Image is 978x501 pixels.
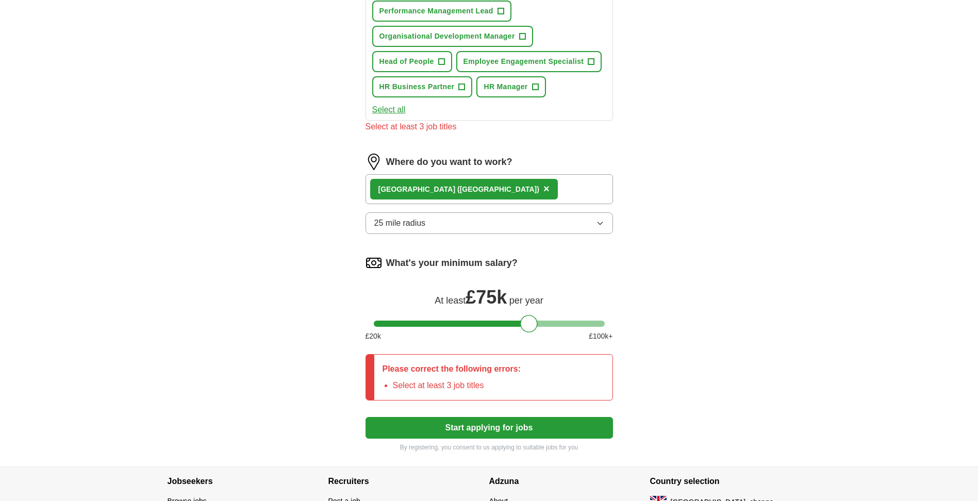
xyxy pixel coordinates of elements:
button: Select all [372,104,406,116]
span: Performance Management Lead [379,6,493,16]
span: Employee Engagement Specialist [463,56,584,67]
span: 25 mile radius [374,217,426,229]
span: £ 75k [466,287,507,308]
span: £ 100 k+ [589,331,612,342]
label: What's your minimum salary? [386,256,518,270]
span: £ 20 k [366,331,381,342]
h4: Country selection [650,467,811,496]
button: Organisational Development Manager [372,26,533,47]
button: Employee Engagement Specialist [456,51,602,72]
span: At least [435,295,466,306]
span: HR Manager [484,81,527,92]
p: By registering, you consent to us applying to suitable jobs for you [366,443,613,452]
span: Organisational Development Manager [379,31,515,42]
img: location.png [366,154,382,170]
span: × [543,183,550,194]
button: HR Business Partner [372,76,473,97]
span: HR Business Partner [379,81,455,92]
p: Please correct the following errors: [383,363,521,375]
span: per year [509,295,543,306]
button: Head of People [372,51,452,72]
button: × [543,181,550,197]
button: 25 mile radius [366,212,613,234]
span: ([GEOGRAPHIC_DATA]) [457,185,539,193]
img: salary.png [366,255,382,271]
strong: [GEOGRAPHIC_DATA] [378,185,456,193]
span: Head of People [379,56,434,67]
div: Select at least 3 job titles [366,121,613,133]
button: Performance Management Lead [372,1,511,22]
label: Where do you want to work? [386,155,512,169]
button: HR Manager [476,76,545,97]
li: Select at least 3 job titles [393,379,521,392]
button: Start applying for jobs [366,417,613,439]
